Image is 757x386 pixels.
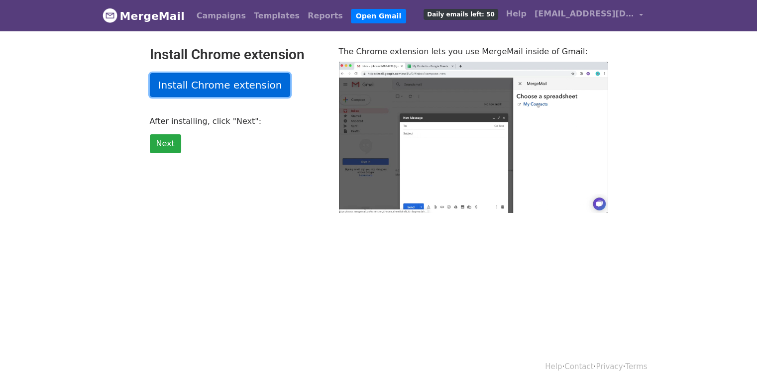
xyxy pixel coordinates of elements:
span: Daily emails left: 50 [424,9,498,20]
a: Daily emails left: 50 [420,4,502,24]
iframe: Chat Widget [707,338,757,386]
a: Campaigns [193,6,250,26]
a: MergeMail [103,5,185,26]
p: The Chrome extension lets you use MergeMail inside of Gmail: [339,46,608,57]
a: Help [545,362,562,371]
h2: Install Chrome extension [150,46,324,63]
a: Contact [564,362,593,371]
a: [EMAIL_ADDRESS][DOMAIN_NAME] [531,4,647,27]
a: Templates [250,6,304,26]
a: Terms [625,362,647,371]
a: Help [502,4,531,24]
img: MergeMail logo [103,8,117,23]
a: Install Chrome extension [150,73,291,97]
a: Privacy [596,362,623,371]
span: [EMAIL_ADDRESS][DOMAIN_NAME] [535,8,634,20]
a: Open Gmail [351,9,406,23]
p: After installing, click "Next": [150,116,324,126]
a: Next [150,134,181,153]
a: Reports [304,6,347,26]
